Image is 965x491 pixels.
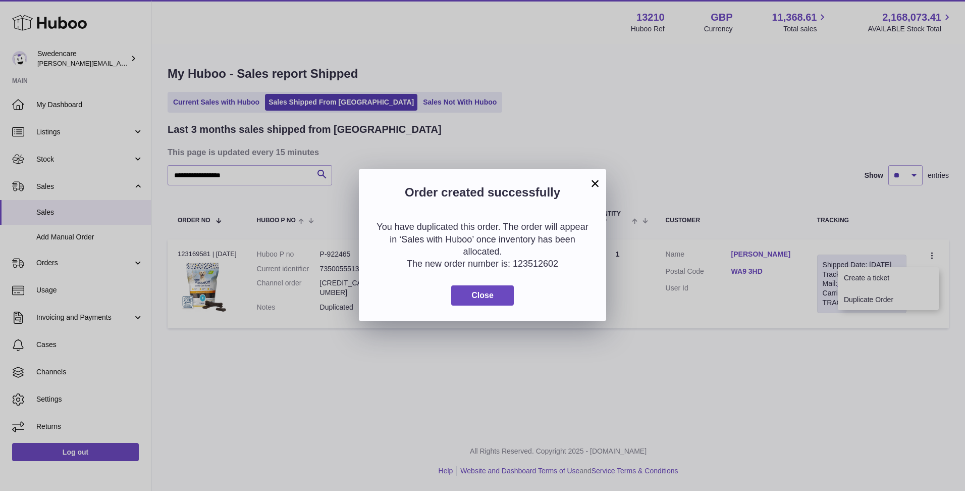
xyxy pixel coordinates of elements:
button: Close [451,285,514,306]
h2: Order created successfully [374,184,591,206]
span: Close [471,291,494,300]
p: The new order number is: 123512602 [374,258,591,270]
button: × [589,177,601,189]
p: You have duplicated this order. The order will appear in ‘Sales with Huboo’ once inventory has be... [374,221,591,258]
